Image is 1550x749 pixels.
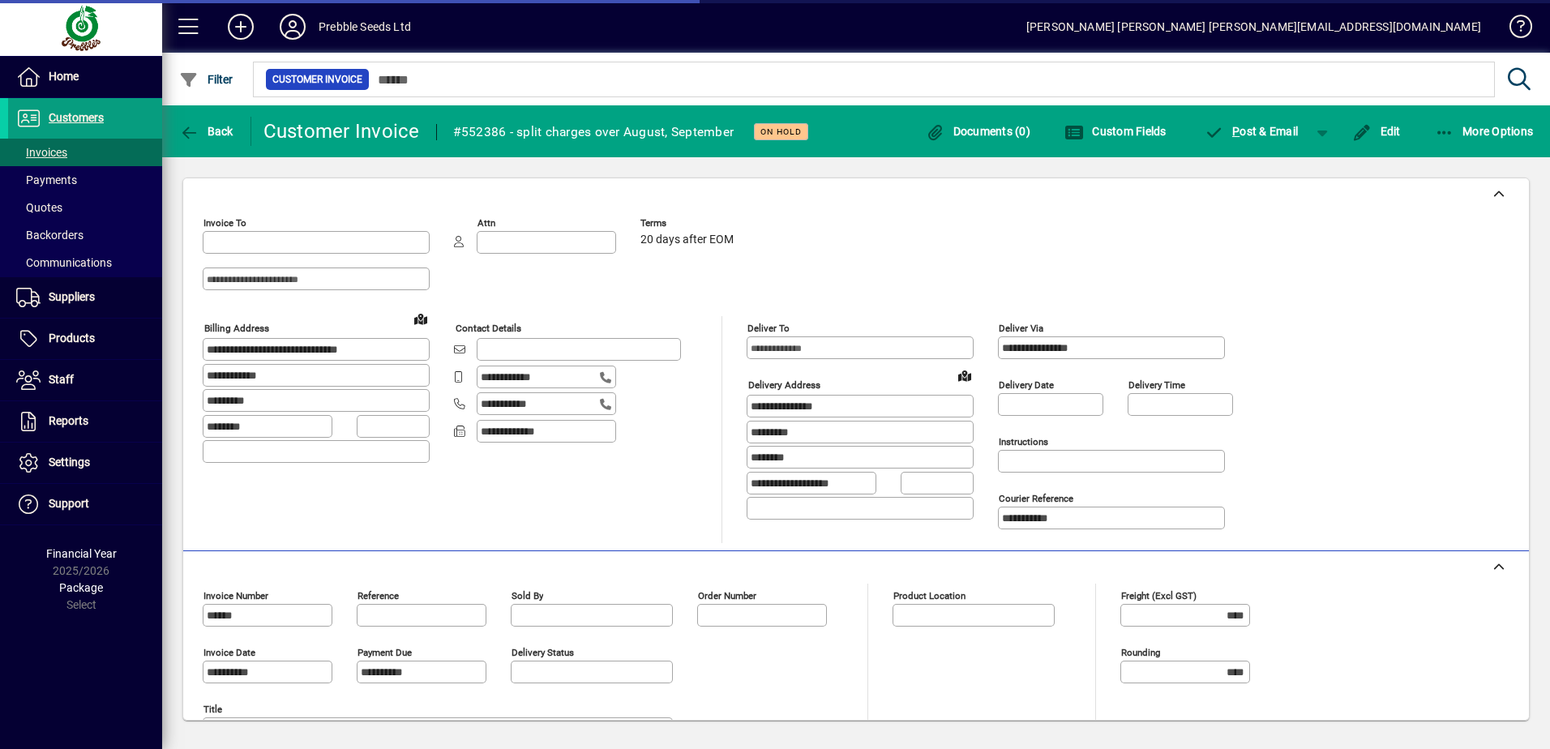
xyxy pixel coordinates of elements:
span: Backorders [16,229,83,242]
a: Payments [8,166,162,194]
span: Documents (0) [925,125,1030,138]
mat-label: Invoice To [203,217,246,229]
a: Staff [8,360,162,400]
a: Backorders [8,221,162,249]
button: Profile [267,12,319,41]
span: Suppliers [49,290,95,303]
span: Back [179,125,233,138]
a: Quotes [8,194,162,221]
button: Edit [1348,117,1405,146]
a: View on map [408,306,434,332]
mat-label: Delivery time [1128,379,1185,391]
div: #552386 - split charges over August, September [453,119,734,145]
mat-label: Courier Reference [999,493,1073,504]
span: Home [49,70,79,83]
mat-label: Rounding [1121,647,1160,658]
mat-label: Title [203,704,222,715]
button: Filter [175,65,238,94]
mat-label: Product location [893,590,966,601]
a: Support [8,484,162,524]
mat-label: Invoice number [203,590,268,601]
button: Documents (0) [921,117,1034,146]
button: Custom Fields [1060,117,1171,146]
button: Add [215,12,267,41]
a: Invoices [8,139,162,166]
div: Customer Invoice [263,118,420,144]
mat-label: Delivery date [999,379,1054,391]
a: Products [8,319,162,359]
span: Reports [49,414,88,427]
span: Invoices [16,146,67,159]
span: Quotes [16,201,62,214]
mat-label: Deliver via [999,323,1043,334]
mat-label: Reference [358,590,399,601]
span: Communications [16,256,112,269]
span: More Options [1435,125,1534,138]
span: Custom Fields [1064,125,1167,138]
span: P [1232,125,1240,138]
span: Customers [49,111,104,124]
span: Settings [49,456,90,469]
span: Staff [49,373,74,386]
mat-label: Invoice date [203,647,255,658]
span: Terms [640,218,738,229]
mat-label: Deliver To [747,323,790,334]
span: Customer Invoice [272,71,362,88]
a: Communications [8,249,162,276]
a: Home [8,57,162,97]
button: Back [175,117,238,146]
a: Suppliers [8,277,162,318]
span: ost & Email [1205,125,1299,138]
div: Prebble Seeds Ltd [319,14,411,40]
span: 20 days after EOM [640,233,734,246]
span: Payments [16,173,77,186]
button: More Options [1431,117,1538,146]
span: On hold [760,126,802,137]
span: Filter [179,73,233,86]
mat-label: Payment due [358,647,412,658]
a: Reports [8,401,162,442]
a: Knowledge Base [1497,3,1530,56]
mat-label: Order number [698,590,756,601]
span: Products [49,332,95,345]
mat-label: Sold by [512,590,543,601]
span: Financial Year [46,547,117,560]
mat-label: Instructions [999,436,1048,447]
span: Support [49,497,89,510]
app-page-header-button: Back [162,117,251,146]
mat-label: Delivery status [512,647,574,658]
mat-label: Freight (excl GST) [1121,590,1197,601]
mat-label: Attn [477,217,495,229]
a: View on map [952,362,978,388]
span: Package [59,581,103,594]
a: Settings [8,443,162,483]
div: [PERSON_NAME] [PERSON_NAME] [PERSON_NAME][EMAIL_ADDRESS][DOMAIN_NAME] [1026,14,1481,40]
button: Post & Email [1197,117,1307,146]
span: Edit [1352,125,1401,138]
